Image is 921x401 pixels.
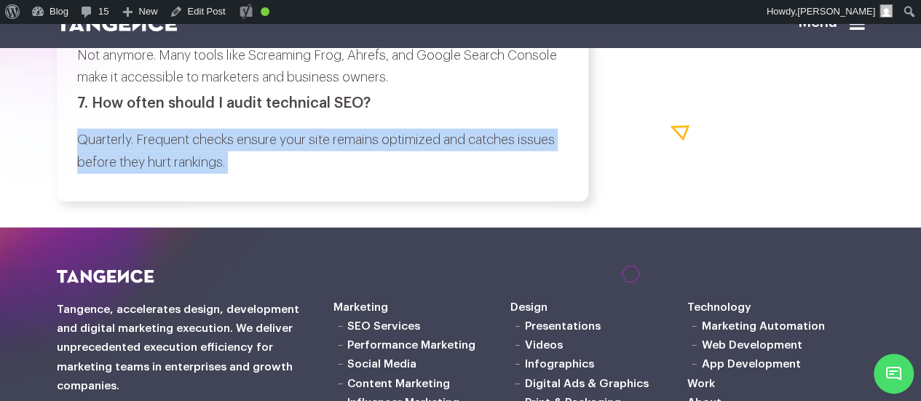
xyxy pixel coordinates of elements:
[57,300,312,395] h6: Tangence, accelerates design, development and digital marketing execution. We deliver unprecedent...
[524,320,600,332] a: Presentations
[702,358,801,370] a: App Development
[261,7,269,16] div: Good
[702,339,802,351] a: Web Development
[797,6,875,17] span: [PERSON_NAME]
[77,95,568,111] h3: 7. How often should I audit technical SEO?
[347,358,416,370] a: Social Media
[333,298,510,317] h6: Marketing
[77,129,568,173] p: Quarterly. Frequent checks ensure your site remains optimized and catches issues before they hurt...
[874,354,914,394] span: Chat Widget
[77,44,568,89] p: Not anymore. Many tools like Screaming Frog, Ahrefs, and Google Search Console make it accessible...
[524,358,593,370] a: Infographics
[687,298,864,317] h6: Technology
[347,378,450,389] a: Content Marketing
[524,339,562,351] a: Videos
[687,378,715,389] a: Work
[702,320,825,332] a: Marketing Automation
[524,378,648,389] a: Digital Ads & Graphics
[57,15,178,31] img: logo SVG
[347,320,420,332] a: SEO Services
[510,298,687,317] h6: Design
[347,339,475,351] a: Performance Marketing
